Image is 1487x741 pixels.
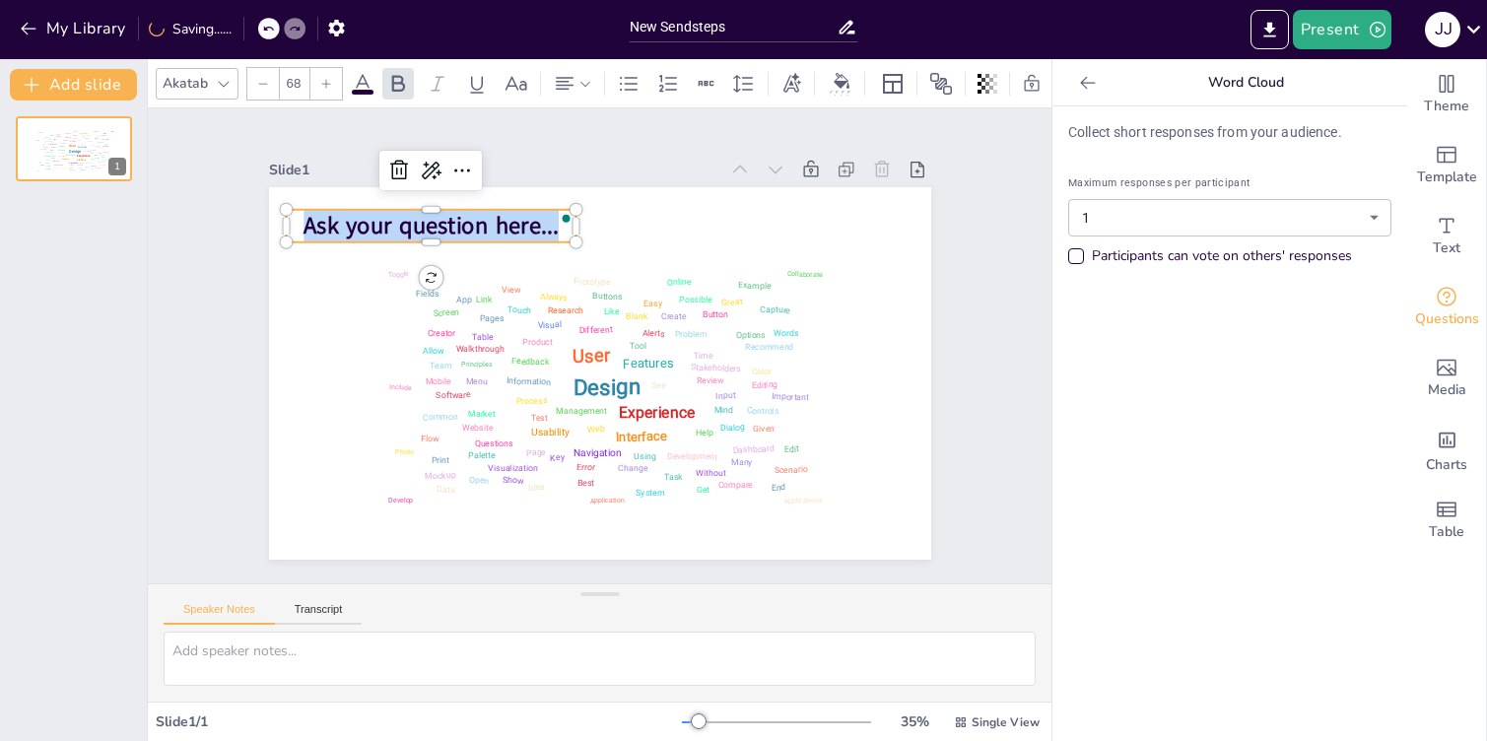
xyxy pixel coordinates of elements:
[745,342,793,352] div: Recommend
[387,270,408,279] div: Toggle
[891,712,938,731] div: 35 %
[573,446,621,458] div: Navigation
[697,375,723,385] div: Review
[57,156,61,158] div: Page
[1425,12,1460,47] div: J J
[502,285,520,295] div: View
[589,496,624,505] div: Application
[1293,10,1391,49] button: Present
[774,464,807,475] div: Scenario
[430,361,451,370] div: Team
[696,428,713,438] div: Help
[48,139,51,141] div: Link
[528,482,545,492] div: Idea
[53,138,57,140] div: Pages
[57,150,65,152] div: Information
[777,68,806,100] div: Text effects
[91,150,96,152] div: Review
[91,166,96,168] div: Without
[468,475,489,486] div: Open
[425,376,450,386] div: Mobile
[50,150,54,152] div: Menu
[304,210,559,242] span: Ask your question here...
[70,165,73,167] div: Error
[50,134,55,136] div: Mobile
[437,484,454,494] div: Data
[51,158,55,160] div: Allow
[286,210,575,242] div: To enrich screen reader interactions, please activate Accessibility in Grammarly extension settings
[86,163,95,165] div: Development
[751,379,777,390] div: Editing
[674,329,707,339] div: Problem
[1407,343,1486,414] div: Add images, graphics, shapes or video
[77,154,91,158] div: Experience
[72,158,75,160] div: Web
[54,165,63,167] div: Visualization
[95,168,101,169] div: Compare
[389,383,412,392] div: Include
[1250,10,1289,49] button: Export to PowerPoint
[56,136,61,138] div: Creator
[36,140,39,142] div: Many
[1426,454,1467,476] span: Charts
[703,309,728,319] div: Button
[36,170,38,171] div: Edit
[1068,122,1391,143] p: Collect short responses from your audience.
[465,376,487,386] div: Menu
[422,346,442,356] div: Allow
[101,159,107,161] div: Common
[77,167,82,168] div: Toggle
[502,475,523,485] div: Show
[62,156,65,158] div: Test
[760,304,790,315] div: Capture
[425,470,456,481] div: Mockup
[64,133,71,135] div: Important
[1407,201,1486,272] div: Add text boxes
[1407,414,1486,485] div: Add charts and graphs
[827,73,856,94] div: Background color
[1429,521,1464,543] span: Table
[1068,246,1391,266] div: Participants can vote on others' responses
[455,344,504,354] div: Walkthrough
[474,438,512,447] div: Questions
[696,467,725,478] div: Without
[550,452,565,462] div: Key
[774,328,798,338] div: Words
[77,165,82,167] div: Change
[395,447,414,455] div: Photo
[578,324,612,335] div: Different
[511,356,549,367] div: Feedback
[713,405,733,415] div: Mind
[619,403,695,423] div: Experience
[149,20,232,38] div: Saving......
[651,380,666,391] div: See
[90,152,93,154] div: Mind
[433,307,459,318] div: Screen
[636,488,664,499] div: System
[771,391,809,402] div: Important
[422,412,457,423] div: Common
[1415,308,1479,330] span: Questions
[618,463,647,473] div: Change
[99,153,101,155] div: App
[461,360,492,369] div: Principles
[421,434,439,444] div: Flow
[715,390,735,401] div: Input
[15,13,134,44] button: My Library
[615,429,667,445] div: Interface
[467,408,495,419] div: Market
[731,457,753,467] div: Many
[70,169,75,171] div: Website
[73,134,78,136] div: Buttons
[479,313,504,323] div: Pages
[753,424,775,434] div: Given
[732,443,775,455] div: Dashboard
[1407,130,1486,201] div: Add ready made slides
[506,375,551,387] div: Information
[660,311,685,322] div: Create
[52,161,59,163] div: Questions
[73,138,78,140] div: Editing
[44,156,50,158] div: Example
[783,443,798,454] div: Edit
[436,389,470,400] div: Software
